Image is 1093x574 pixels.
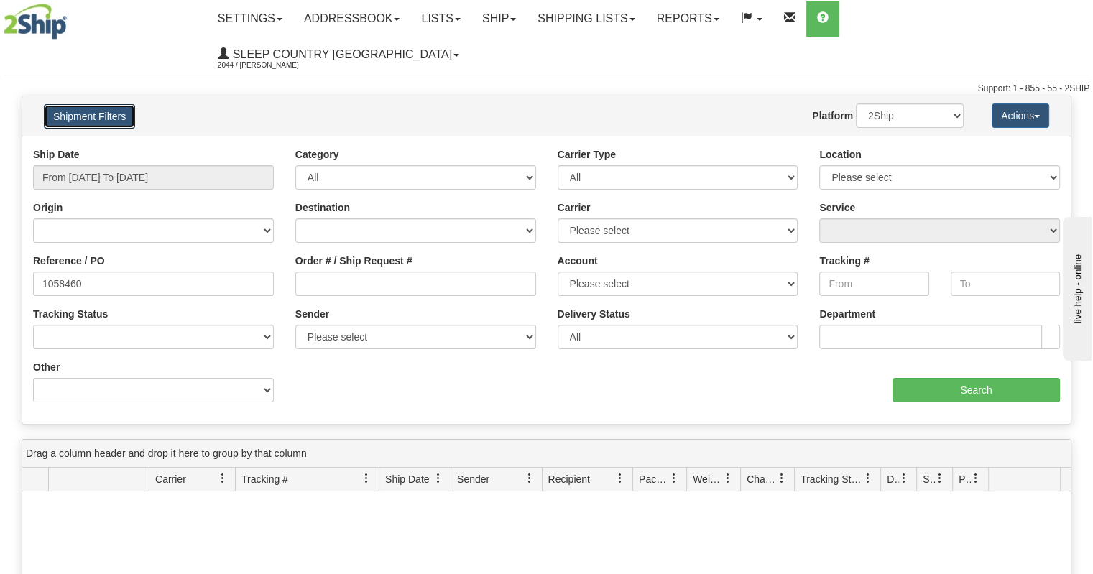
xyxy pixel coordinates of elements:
span: Sender [457,472,489,486]
a: Pickup Status filter column settings [964,466,988,491]
label: Category [295,147,339,162]
label: Sender [295,307,329,321]
a: Shipment Issues filter column settings [928,466,952,491]
button: Shipment Filters [44,104,135,129]
img: logo2044.jpg [4,4,67,40]
span: Sleep Country [GEOGRAPHIC_DATA] [229,48,452,60]
a: Sleep Country [GEOGRAPHIC_DATA] 2044 / [PERSON_NAME] [207,37,470,73]
label: Ship Date [33,147,80,162]
div: grid grouping header [22,440,1071,468]
div: live help - online [11,12,133,23]
label: Carrier Type [558,147,616,162]
a: Shipping lists [527,1,645,37]
span: 2044 / [PERSON_NAME] [218,58,326,73]
label: Location [819,147,861,162]
label: Other [33,360,60,374]
a: Recipient filter column settings [608,466,632,491]
div: Support: 1 - 855 - 55 - 2SHIP [4,83,1089,95]
label: Tracking Status [33,307,108,321]
span: Packages [639,472,669,486]
a: Sender filter column settings [517,466,542,491]
span: Pickup Status [959,472,971,486]
label: Department [819,307,875,321]
label: Reference / PO [33,254,105,268]
label: Service [819,200,855,215]
a: Delivery Status filter column settings [892,466,916,491]
button: Actions [992,103,1049,128]
label: Delivery Status [558,307,630,321]
label: Order # / Ship Request # [295,254,412,268]
a: Settings [207,1,293,37]
input: From [819,272,928,296]
span: Charge [747,472,777,486]
a: Ship [471,1,527,37]
a: Tracking Status filter column settings [856,466,880,491]
span: Tracking # [241,472,288,486]
span: Shipment Issues [923,472,935,486]
iframe: chat widget [1060,213,1092,360]
span: Tracking Status [801,472,863,486]
a: Ship Date filter column settings [426,466,451,491]
input: To [951,272,1060,296]
span: Weight [693,472,723,486]
label: Tracking # [819,254,869,268]
label: Account [558,254,598,268]
label: Origin [33,200,63,215]
a: Weight filter column settings [716,466,740,491]
a: Lists [410,1,471,37]
a: Carrier filter column settings [211,466,235,491]
span: Delivery Status [887,472,899,486]
label: Destination [295,200,350,215]
a: Addressbook [293,1,411,37]
span: Carrier [155,472,186,486]
a: Charge filter column settings [770,466,794,491]
a: Reports [646,1,730,37]
input: Search [893,378,1060,402]
a: Packages filter column settings [662,466,686,491]
a: Tracking # filter column settings [354,466,379,491]
label: Carrier [558,200,591,215]
span: Recipient [548,472,590,486]
label: Platform [812,108,853,123]
span: Ship Date [385,472,429,486]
